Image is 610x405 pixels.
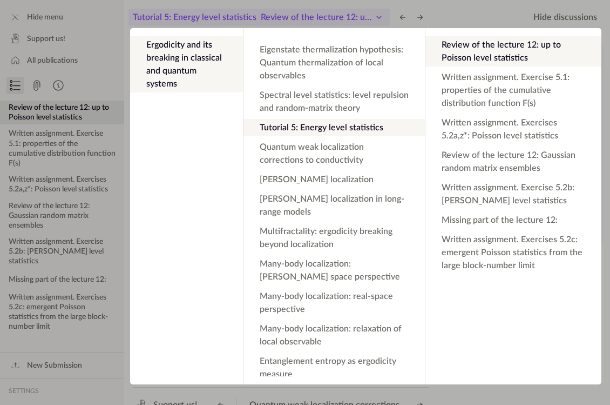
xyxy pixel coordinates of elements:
[243,288,425,318] button: Many-body localization: real-space perspective
[130,36,243,92] button: Ergodicity and its breaking in classical and quantum systems
[243,87,425,117] button: Spectral level statistics: level repulsion and random-matrix theory
[243,190,425,221] button: [PERSON_NAME] localization in long-range models
[243,138,425,169] button: Quantum weak localization corrections to conductivity
[243,353,425,383] button: Entanglement entropy as ergodicity measure
[425,179,601,209] button: Written assignment. Exercise 5.2b: [PERSON_NAME] level statistics
[425,69,601,112] button: Written assignment. Exercise 5.1: properties of the cumulative distribution function F(s)
[243,223,425,253] button: Multifractality: ergodicity breaking beyond localization
[243,320,425,350] button: Many-body localization: relaxation of local observable
[425,147,601,177] button: Review of the lecture 12: Gaussian random matrix ensembles
[243,255,425,286] button: Many-body localization: [PERSON_NAME] space perspective
[425,231,601,274] button: Written assignment. Exercises 5.2c: emergent Poisson statistics from the large block-number limit
[425,211,601,229] button: Missing part of the lecture 12:
[243,119,425,136] button: Tutorial 5: Energy level statistics
[243,171,425,188] button: [PERSON_NAME] localization
[425,114,601,144] button: Written assignment. Exercises 5.2a,z*: Poisson level statistics
[425,36,601,67] button: Review of the lecture 12: up to Poisson level statistics
[243,41,425,84] button: Eigenstate thermalization hypothesis: Quantum thermalization of local observables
